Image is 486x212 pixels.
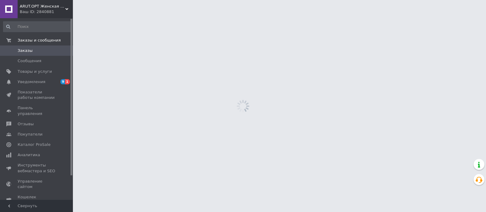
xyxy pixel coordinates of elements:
[3,21,72,32] input: Поиск
[18,89,56,100] span: Показатели работы компании
[20,4,65,9] span: ARUT.OPT Женская одежда по низким ценам
[18,38,61,43] span: Заказы и сообщения
[18,79,45,85] span: Уведомления
[18,69,52,74] span: Товары и услуги
[18,58,41,64] span: Сообщения
[18,132,43,137] span: Покупатели
[65,79,70,84] span: 1
[18,179,56,190] span: Управление сайтом
[18,142,50,147] span: Каталог ProSale
[18,152,40,158] span: Аналитика
[18,48,33,53] span: Заказы
[20,9,73,15] div: Ваш ID: 2840881
[60,79,65,84] span: 9
[18,194,56,205] span: Кошелек компании
[18,121,34,127] span: Отзывы
[18,163,56,173] span: Инструменты вебмастера и SEO
[18,105,56,116] span: Панель управления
